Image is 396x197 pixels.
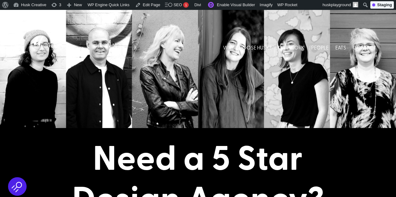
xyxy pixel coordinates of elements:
span: huskplayground [323,2,351,7]
div: 1 [183,2,189,8]
a: WHY CHOOSE HUSK? [223,34,271,61]
a: PEOPLE [311,34,329,61]
a: CONTACT [353,34,376,61]
a: EATS [335,34,346,61]
div: Staging [370,1,394,9]
img: Husk logo [20,34,54,61]
a: OUR WORK [278,34,304,61]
